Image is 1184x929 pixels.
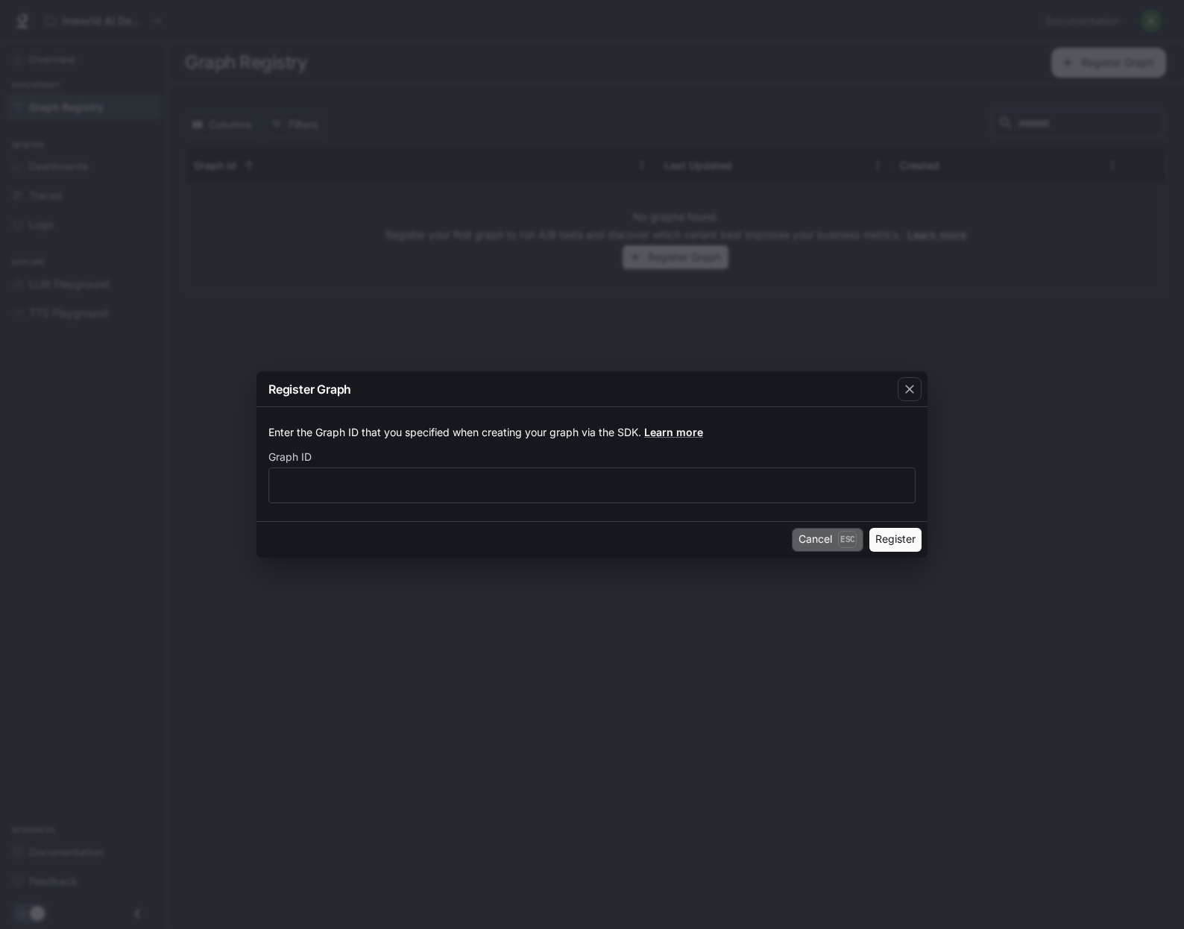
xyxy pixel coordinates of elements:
p: Esc [838,531,857,547]
p: Graph ID [268,452,312,462]
p: Enter the Graph ID that you specified when creating your graph via the SDK. [268,425,916,440]
button: Register [869,528,922,552]
p: Register Graph [268,380,351,398]
button: CancelEsc [792,528,863,552]
a: Learn more [644,426,703,438]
